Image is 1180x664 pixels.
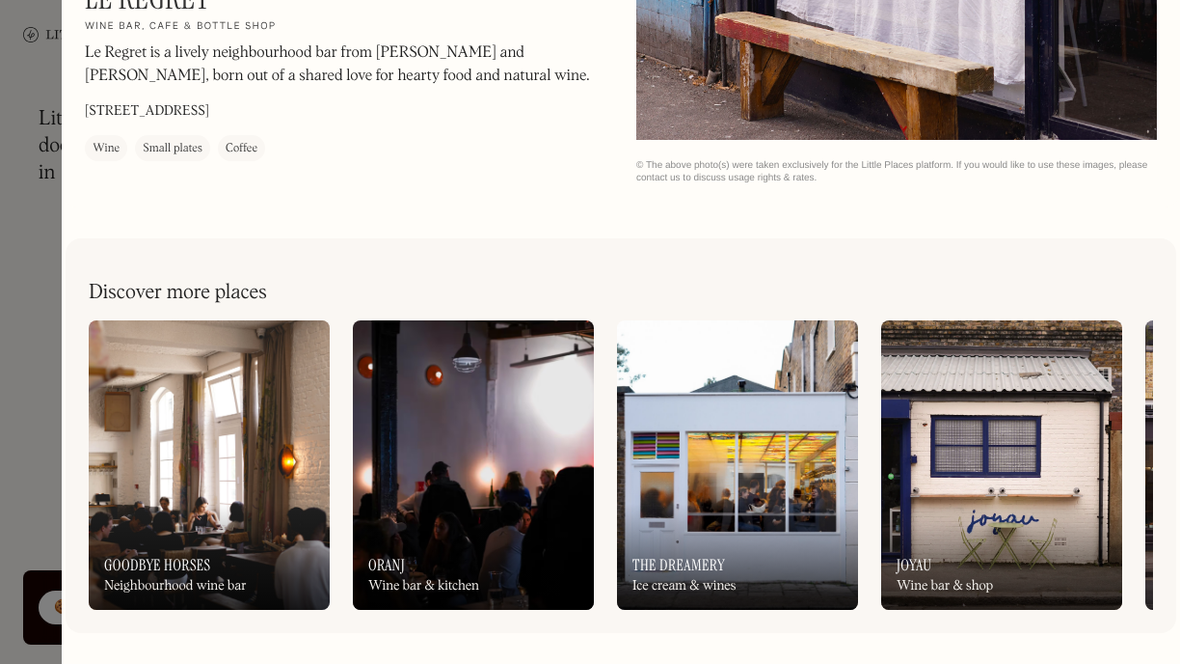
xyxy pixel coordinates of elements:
[104,578,247,595] div: Neighbourhood wine bar
[353,320,594,610] a: OranjWine bar & kitchen
[85,41,605,88] p: Le Regret is a lively neighbourhood bar from [PERSON_NAME] and [PERSON_NAME], born out of a share...
[85,101,209,122] p: [STREET_ADDRESS]
[632,556,725,574] h3: The Dreamery
[93,139,120,158] div: Wine
[226,139,257,158] div: Coffee
[143,139,202,158] div: Small plates
[897,578,993,595] div: Wine bar & shop
[632,578,736,595] div: Ice cream & wines
[104,556,211,574] h3: Goodbye Horses
[617,320,858,610] a: The DreameryIce cream & wines
[897,556,931,574] h3: Joyau
[881,320,1122,610] a: JoyauWine bar & shop
[85,20,276,34] h2: Wine bar, cafe & bottle shop
[89,320,330,610] a: Goodbye HorsesNeighbourhood wine bar
[636,159,1157,184] div: © The above photo(s) were taken exclusively for the Little Places platform. If you would like to ...
[368,578,479,595] div: Wine bar & kitchen
[368,556,405,574] h3: Oranj
[89,281,267,305] h2: Discover more places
